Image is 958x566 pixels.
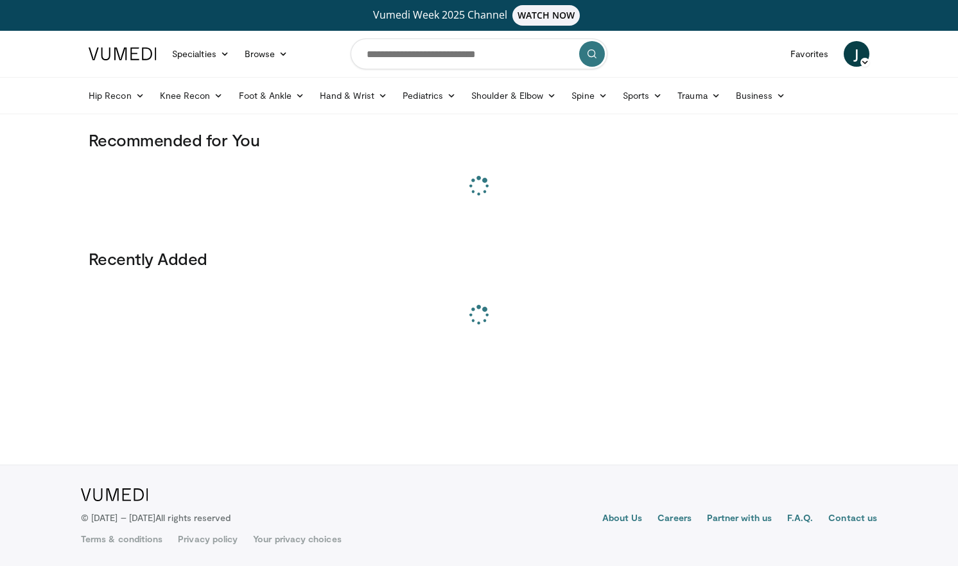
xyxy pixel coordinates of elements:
a: Foot & Ankle [231,83,313,108]
a: Vumedi Week 2025 ChannelWATCH NOW [91,5,867,26]
a: Hip Recon [81,83,152,108]
img: VuMedi Logo [89,47,157,60]
a: Partner with us [707,511,772,527]
a: Careers [658,511,692,527]
a: Hand & Wrist [312,83,395,108]
span: WATCH NOW [512,5,580,26]
a: Knee Recon [152,83,231,108]
a: F.A.Q. [787,511,813,527]
a: Browse [237,41,296,67]
h3: Recommended for You [89,130,869,150]
a: Terms & conditions [81,533,162,545]
a: J [844,41,869,67]
a: Favorites [783,41,836,67]
a: Pediatrics [395,83,464,108]
a: Specialties [164,41,237,67]
a: Spine [564,83,614,108]
a: About Us [602,511,643,527]
p: © [DATE] – [DATE] [81,511,231,524]
input: Search topics, interventions [351,39,607,69]
a: Sports [615,83,670,108]
a: Shoulder & Elbow [464,83,564,108]
a: Contact us [828,511,877,527]
span: All rights reserved [155,512,231,523]
a: Business [728,83,794,108]
a: Your privacy choices [253,533,341,545]
a: Privacy policy [178,533,238,545]
a: Trauma [670,83,728,108]
h3: Recently Added [89,248,869,269]
img: VuMedi Logo [81,488,148,501]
